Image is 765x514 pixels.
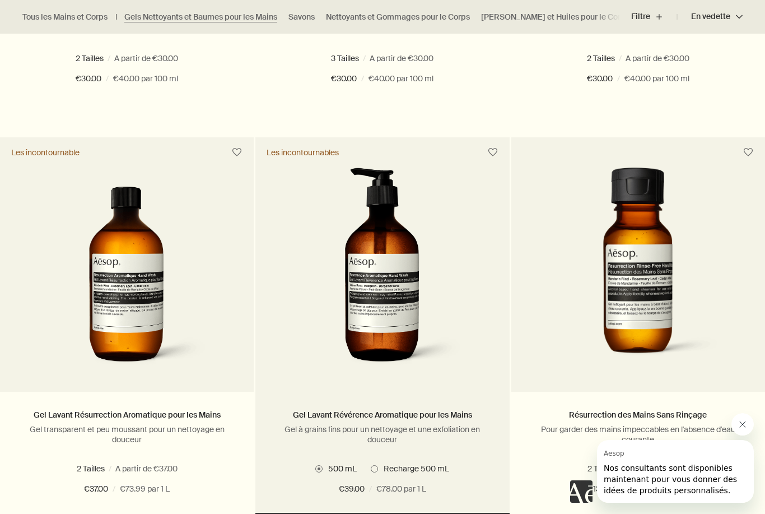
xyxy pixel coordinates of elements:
[323,464,357,474] span: 500 mL
[569,410,707,420] a: Résurrection des Mains Sans Rinçage
[124,12,277,22] a: Gels Nettoyants et Baumes pour les Mains
[84,483,108,496] span: €37.00
[532,168,744,375] img: Resurrection Rinse-Free Hand Wash in amber plastic bottle
[160,464,194,474] span: 500 mL
[22,12,108,22] a: Tous les Mains et Corps
[367,53,402,63] span: 500 mL
[34,410,221,420] a: Gel Lavant Résurrection Aromatique pour les Mains
[255,168,509,392] a: Reverence Aromatique Hand Wash with pump
[361,72,364,86] span: /
[339,483,365,496] span: €39.00
[631,3,677,30] button: Filtre
[511,168,765,392] a: Resurrection Rinse-Free Hand Wash in amber plastic bottle
[11,147,80,158] div: Les incontournable
[67,464,138,474] span: Recharge 500 mL
[378,464,449,474] span: Recharge 500 mL
[369,483,372,496] span: /
[570,413,754,503] div: Aesop dit « Nos consultants sont disponibles maintenant pour vous donner des idées de produits pe...
[649,53,683,63] span: 500 mL
[738,142,758,163] button: Placer sur l'étagère
[731,413,754,436] iframe: Fermer le message de Aesop
[113,72,178,86] span: €40.00 par 100 ml
[288,12,315,22] a: Savons
[137,53,171,63] span: 500 mL
[617,72,620,86] span: /
[570,480,593,503] iframe: pas de contenu
[293,410,472,420] a: Gel Lavant Révérence Aromatique pour les Mains
[267,147,339,158] div: Les incontournables
[90,53,116,63] span: 75mL
[483,142,503,163] button: Placer sur l'étagère
[76,72,101,86] span: €30.00
[331,72,357,86] span: €30.00
[318,53,346,63] span: 75 mL
[528,424,748,444] p: Pour garder des mains impeccables en l'absence d'eau courante
[106,72,109,86] span: /
[326,12,470,22] a: Nettoyants et Gommages pour le Corps
[481,12,629,22] a: [PERSON_NAME] et Huiles pour le Corps
[368,72,433,86] span: €40.00 par 100 ml
[227,142,247,163] button: Placer sur l'étagère
[600,53,628,63] span: 75 mL
[120,483,170,496] span: €73.99 par 1 L
[624,72,689,86] span: €40.00 par 100 ml
[299,168,467,375] img: Reverence Aromatique Hand Wash with pump
[113,483,115,496] span: /
[587,72,613,86] span: €30.00
[272,424,492,444] p: Gel à grains fins pour un nettoyage et une exfoliation en douceur
[17,424,237,444] p: Gel transparent et peu moussant pour un nettoyage en douceur
[677,3,743,30] button: En vedette
[376,483,426,496] span: €78.00 par 1 L
[43,168,211,375] img: Aesop Resurrection Aromatique Hand Wash in amber bottle with screw top
[423,53,454,63] span: 120 mL
[597,440,754,503] iframe: Message de Aesop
